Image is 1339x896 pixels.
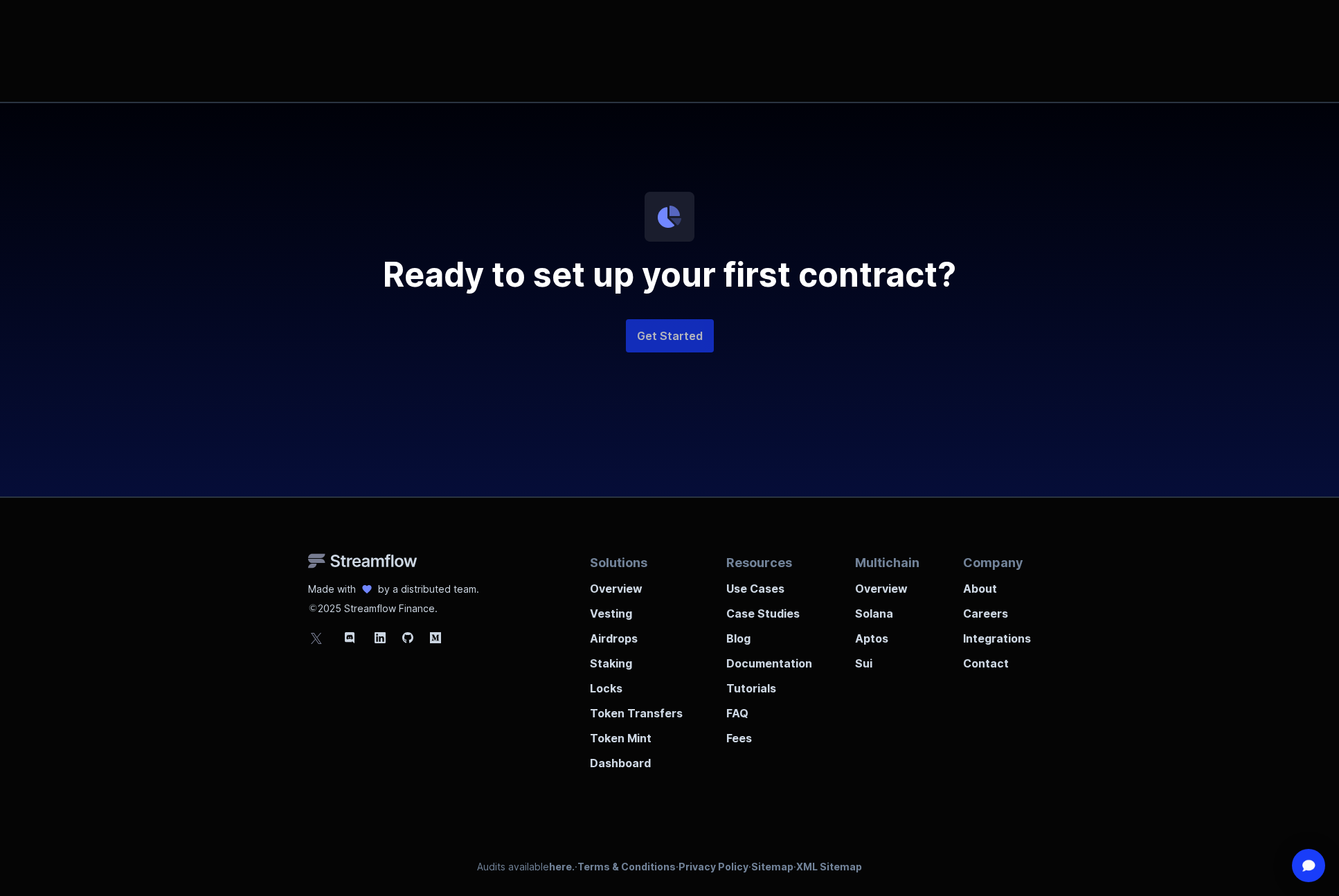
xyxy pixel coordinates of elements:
p: Resources [726,553,812,572]
h2: Ready to set up your first contract? [337,258,1002,292]
a: Overview [855,572,919,597]
a: Sui [855,647,919,672]
div: Open Intercom Messenger [1292,849,1325,882]
p: Solutions [590,553,683,572]
img: Streamflow Logo [308,553,417,568]
a: Terms & Conditions [577,861,676,872]
a: Contact [963,647,1031,672]
a: Documentation [726,647,812,672]
a: Token Transfers [590,697,683,722]
a: Get Started [626,319,714,352]
a: Solana [855,597,919,622]
a: here. [549,861,575,872]
a: FAQ [726,697,812,722]
p: by a distributed team. [378,582,479,596]
a: Tutorials [726,672,812,697]
a: Blog [726,622,812,647]
img: icon [645,192,694,242]
p: 2025 Streamflow Finance. [308,596,479,616]
a: Fees [726,722,812,746]
a: XML Sitemap [796,861,862,872]
a: Privacy Policy [679,861,748,872]
a: Vesting [590,597,683,622]
a: Use Cases [726,572,812,597]
a: Sitemap [751,861,793,872]
a: Airdrops [590,622,683,647]
a: Locks [590,672,683,697]
a: Integrations [963,622,1031,647]
a: Overview [590,572,683,597]
p: Company [963,553,1031,572]
a: Careers [963,597,1031,622]
a: About [963,572,1031,597]
a: Token Mint [590,722,683,746]
p: Multichain [855,553,919,572]
p: Audits available · · · · [477,860,862,874]
p: Made with [308,582,356,596]
a: Aptos [855,622,919,647]
a: Case Studies [726,597,812,622]
a: Staking [590,647,683,672]
a: Dashboard [590,746,683,771]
